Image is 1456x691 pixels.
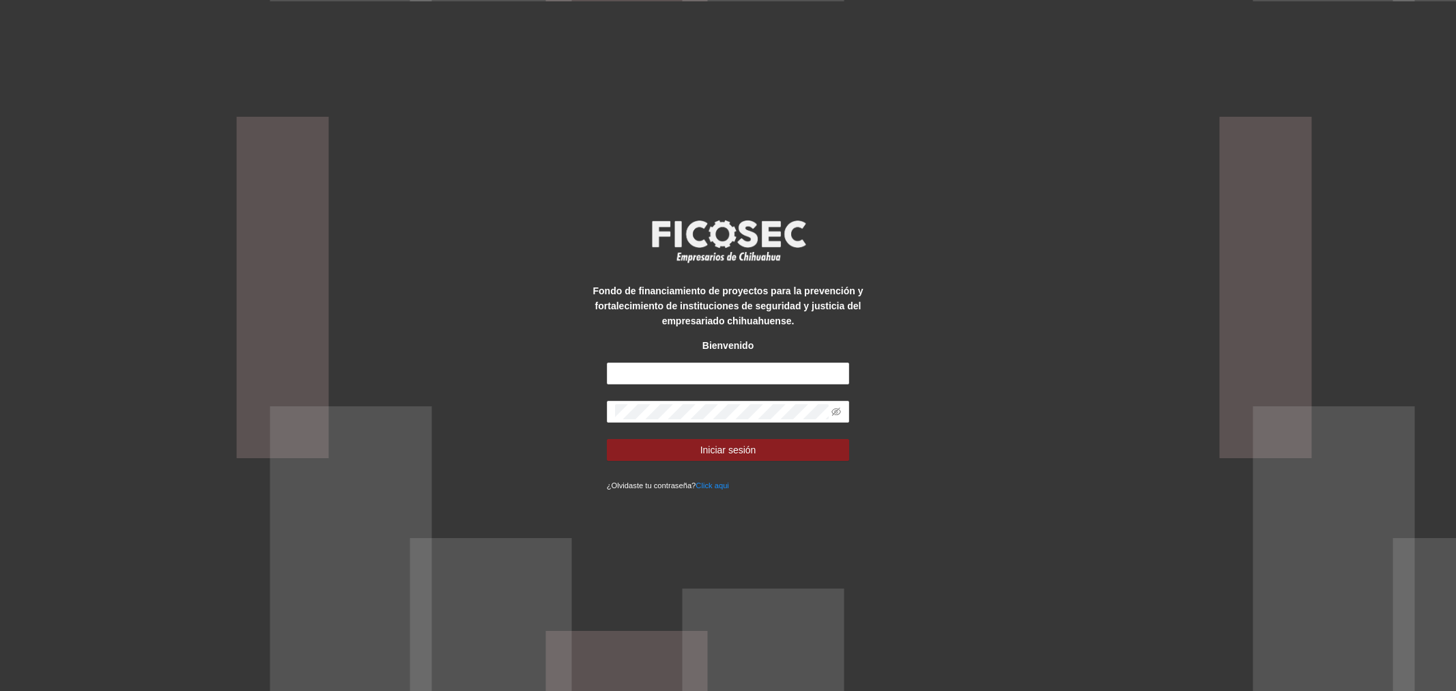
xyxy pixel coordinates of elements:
[643,216,814,266] img: logo
[607,439,850,461] button: Iniciar sesión
[607,481,729,490] small: ¿Olvidaste tu contraseña?
[696,481,729,490] a: Click aqui
[702,340,754,351] strong: Bienvenido
[593,285,863,326] strong: Fondo de financiamiento de proyectos para la prevención y fortalecimiento de instituciones de seg...
[831,407,841,417] span: eye-invisible
[700,442,756,457] span: Iniciar sesión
